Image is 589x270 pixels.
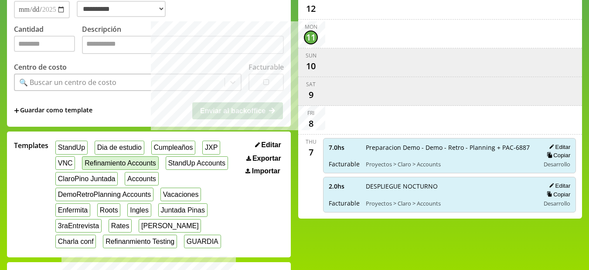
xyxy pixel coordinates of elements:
button: Juntada Pinas [158,203,208,217]
button: Copiar [544,191,570,198]
span: Importar [252,167,280,175]
button: StandUp Accounts [166,156,228,170]
label: Cantidad [14,24,82,56]
button: VNC [55,156,75,170]
select: Tipo de hora [77,1,166,17]
button: Cumpleaños [151,141,195,154]
span: DESPLIEGUE NOCTURNO [366,182,534,190]
button: Refinamiento Accounts [82,156,158,170]
button: Copiar [544,152,570,159]
button: Refinanmiento Testing [103,235,177,248]
span: Preparacion Demo - Demo - Retro - Planning + PAC-6887 [366,143,534,152]
button: GUARDIA [184,235,221,248]
span: Desarrollo [544,199,570,207]
div: Thu [306,138,317,145]
button: Editar [546,143,570,151]
button: Accounts [125,172,158,186]
span: Proyectos > Claro > Accounts [366,160,534,168]
span: 2.0 hs [329,182,360,190]
button: JXP [202,141,220,154]
button: Dia de estudio [95,141,144,154]
button: Ingles [127,203,151,217]
button: Vacaciones [160,188,201,201]
button: 3raEntrevista [55,219,102,233]
button: Charla conf [55,235,96,248]
label: Facturable [249,62,284,72]
span: Facturable [329,199,360,207]
div: 8 [304,117,318,131]
div: Mon [305,23,317,30]
span: + [14,106,19,115]
textarea: Descripción [82,36,284,54]
span: 7.0 hs [329,143,360,152]
button: DemoRetroPlanning Accounts [55,188,153,201]
span: Exportar [252,155,281,162]
div: 11 [304,30,318,44]
button: Enfermita [55,203,90,217]
button: [PERSON_NAME] [139,219,201,233]
div: 10 [304,59,318,73]
span: +Guardar como template [14,106,92,115]
div: 7 [304,145,318,159]
div: 12 [304,2,318,16]
div: Fri [307,109,314,117]
span: Proyectos > Claro > Accounts [366,199,534,207]
label: Centro de costo [14,62,67,72]
button: Editar [252,141,284,149]
div: Sun [306,52,317,59]
input: Cantidad [14,36,75,52]
div: Total 9 hs [323,216,576,224]
div: 9 [304,88,318,102]
span: Editar [261,141,281,149]
button: Exportar [244,154,284,163]
span: Desarrollo [544,160,570,168]
button: Editar [546,182,570,189]
button: Roots [97,203,120,217]
button: ClaroPino Juntada [55,172,118,186]
button: StandUp [55,141,88,154]
span: Templates [14,141,48,150]
div: Sat [306,81,316,88]
div: 🔍 Buscar un centro de costo [19,78,116,87]
span: Facturable [329,160,360,168]
button: Rates [109,219,132,233]
label: Descripción [82,24,284,56]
